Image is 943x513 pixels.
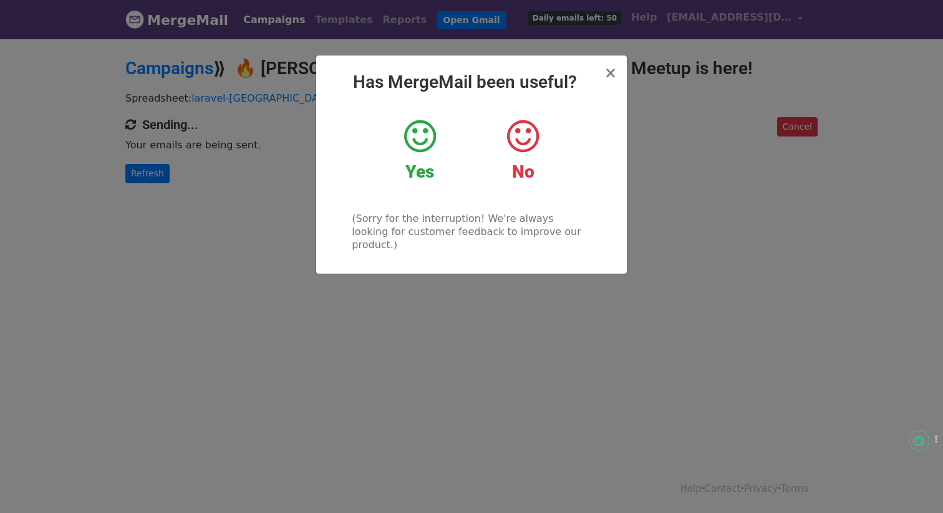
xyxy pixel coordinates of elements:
[604,65,617,80] button: Close
[405,161,434,182] strong: Yes
[326,72,617,93] h2: Has MergeMail been useful?
[378,118,462,183] a: Yes
[512,161,534,182] strong: No
[604,64,617,82] span: ×
[352,212,591,251] p: (Sorry for the interruption! We're always looking for customer feedback to improve our product.)
[481,118,565,183] a: No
